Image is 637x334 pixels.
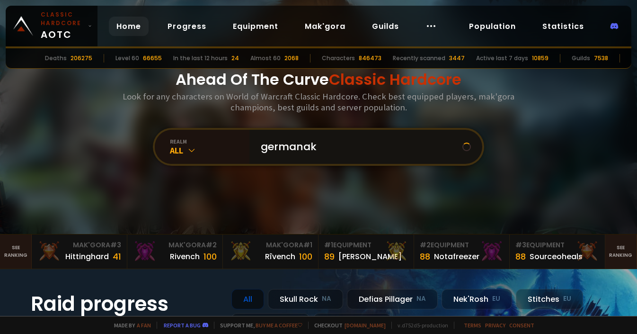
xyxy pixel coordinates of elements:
small: NA [322,294,331,304]
span: Support me, [214,322,302,329]
h1: Ahead Of The Curve [176,68,461,91]
div: 3447 [449,54,465,63]
span: v. d752d5 - production [391,322,448,329]
a: Guilds [364,17,407,36]
div: Stitches [516,289,583,309]
a: Seeranking [605,235,637,269]
div: Guilds [572,54,590,63]
div: 10859 [532,54,549,63]
div: All [170,145,249,156]
div: 7538 [594,54,608,63]
div: Mak'Gora [229,240,312,250]
div: 88 [515,250,526,263]
a: Mak'Gora#2Rivench100 [127,235,223,269]
a: Report a bug [164,322,201,329]
a: Mak'gora [297,17,353,36]
div: Equipment [324,240,408,250]
div: Almost 60 [250,54,281,63]
div: Equipment [515,240,599,250]
a: a fan [137,322,151,329]
div: 66655 [143,54,162,63]
h3: Look for any characters on World of Warcraft Classic Hardcore. Check best equipped players, mak'g... [119,91,518,113]
a: Progress [160,17,214,36]
a: #3Equipment88Sourceoheals [510,235,605,269]
a: Home [109,17,149,36]
small: EU [492,294,500,304]
h1: Raid progress [31,289,220,319]
div: Mak'Gora [133,240,217,250]
div: [PERSON_NAME] [338,251,402,262]
span: # 2 [206,240,217,250]
span: # 3 [515,240,526,250]
small: EU [563,294,571,304]
small: NA [416,294,426,304]
a: #2Equipment88Notafreezer [414,235,510,269]
div: 206275 [71,54,92,63]
span: Checkout [308,322,386,329]
div: 88 [420,250,430,263]
div: Notafreezer [434,251,479,262]
div: 100 [203,250,217,263]
div: 24 [231,54,239,63]
a: Classic HardcoreAOTC [6,6,97,46]
span: Made by [108,322,151,329]
div: All [231,289,264,309]
a: [DOMAIN_NAME] [345,322,386,329]
span: # 1 [324,240,333,250]
div: Skull Rock [268,289,343,309]
div: Hittinghard [65,251,109,262]
a: Population [461,17,523,36]
div: Rîvench [265,251,295,262]
span: # 3 [110,240,121,250]
a: Mak'Gora#1Rîvench100 [223,235,318,269]
a: Buy me a coffee [256,322,302,329]
div: realm [170,138,249,145]
div: 41 [113,250,121,263]
div: Mak'Gora [37,240,121,250]
div: 2068 [284,54,299,63]
div: Nek'Rosh [442,289,512,309]
div: Sourceoheals [530,251,583,262]
small: Classic Hardcore [41,10,84,27]
div: Rivench [170,251,200,262]
div: Defias Pillager [347,289,438,309]
div: In the last 12 hours [173,54,228,63]
input: Search a character... [255,130,462,164]
div: Soulseeker [313,313,391,334]
div: Deaths [45,54,67,63]
span: AOTC [41,10,84,42]
a: Mak'Gora#3Hittinghard41 [32,235,127,269]
a: Terms [464,322,481,329]
div: Active last 7 days [476,54,528,63]
span: # 1 [303,240,312,250]
div: Recently scanned [393,54,445,63]
div: 100 [299,250,312,263]
div: Characters [322,54,355,63]
a: Consent [509,322,534,329]
a: Privacy [485,322,505,329]
div: 89 [324,250,335,263]
span: Classic Hardcore [329,69,461,90]
div: 846473 [359,54,381,63]
a: #1Equipment89[PERSON_NAME] [318,235,414,269]
span: # 2 [420,240,431,250]
div: Doomhowl [231,313,310,334]
a: Equipment [225,17,286,36]
div: Level 60 [115,54,139,63]
div: Equipment [420,240,504,250]
a: Statistics [535,17,592,36]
